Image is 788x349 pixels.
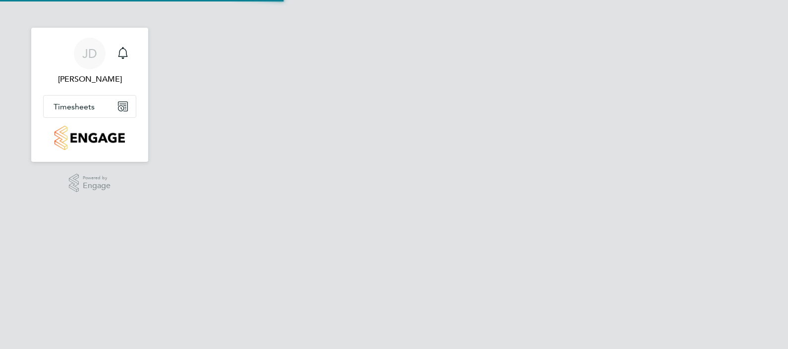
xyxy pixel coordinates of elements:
a: Powered byEngage [69,174,111,193]
span: Josh Davies [43,73,136,85]
span: Engage [83,182,111,190]
nav: Main navigation [31,28,148,162]
a: JD[PERSON_NAME] [43,38,136,85]
span: Powered by [83,174,111,182]
button: Timesheets [44,96,136,117]
span: JD [82,47,97,60]
span: Timesheets [54,102,95,111]
img: countryside-properties-logo-retina.png [55,126,124,150]
a: Go to home page [43,126,136,150]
